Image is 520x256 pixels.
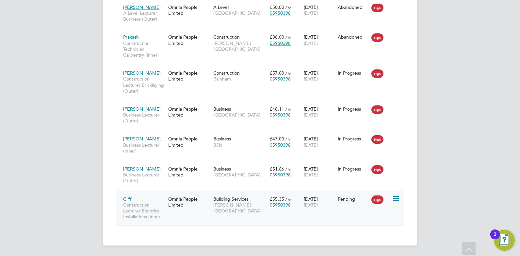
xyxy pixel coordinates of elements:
span: [GEOGRAPHIC_DATA] [213,10,267,16]
div: Omnia People Limited [167,67,212,85]
span: [PERSON_NAME][GEOGRAPHIC_DATA] [213,40,267,52]
div: In Progress [338,166,368,172]
span: £51.66 [270,166,284,172]
span: Business [213,136,231,142]
span: Business Lecturer (Outer) [123,172,165,184]
span: [DATE] [304,10,318,16]
span: / hr [285,107,291,112]
div: In Progress [338,106,368,112]
a: [PERSON_NAME]…Business Lecturer (Inner)Omnia People LimitedBusinessBSix£47.00 / hr05950398[DATE][... [122,132,404,138]
span: A Level Lecturer Business (Outer) [123,10,165,22]
div: In Progress [338,70,368,76]
span: Construction [213,34,240,40]
span: High [371,165,383,174]
span: £55.35 [270,196,284,202]
a: [PERSON_NAME]Construction Lecturer Bricklaying (Outer)Omnia People LimitedConstructionRainham£57.... [122,66,404,72]
a: [PERSON_NAME]Business Lecturer (Outer)Omnia People LimitedBusiness[GEOGRAPHIC_DATA]£48.11 / hr059... [122,102,404,108]
span: 05950398 [270,40,291,46]
span: / hr [285,137,291,141]
span: £57.00 [270,70,284,76]
div: Abandoned [338,4,368,10]
span: 05950398 [270,172,291,178]
span: £48.11 [270,106,284,112]
span: Building Services [213,196,249,202]
div: Omnia People Limited [167,1,212,19]
span: Business [213,166,231,172]
span: Construction [213,70,240,76]
span: High [371,4,383,12]
span: 05950398 [270,112,291,118]
span: / hr [285,197,291,202]
a: PrakashConstruction Technician Carpentry (Inner)Omnia People LimitedConstruction[PERSON_NAME][GEO... [122,30,404,36]
span: 05950398 [270,202,291,208]
div: Omnia People Limited [167,163,212,181]
span: [PERSON_NAME][GEOGRAPHIC_DATA] [213,202,267,214]
span: Prakash [123,34,139,40]
span: [DATE] [304,172,318,178]
span: £47.00 [270,136,284,142]
span: £38.00 [270,34,284,40]
span: High [371,135,383,144]
span: [DATE] [304,76,318,82]
span: Construction Technician Carpentry (Inner) [123,40,165,58]
span: [DATE] [304,112,318,118]
a: [PERSON_NAME]Business Lecturer (Outer)Omnia People LimitedBusiness[GEOGRAPHIC_DATA]£51.66 / hr059... [122,162,404,168]
div: [DATE] [302,1,336,19]
span: Rainham [213,76,267,82]
span: High [371,69,383,78]
span: 05950398 [270,76,291,82]
div: Abandoned [338,34,368,40]
span: £50.00 [270,4,284,10]
button: Open Resource Center, 3 new notifications [494,230,515,251]
span: [PERSON_NAME] [123,70,161,76]
span: Cliff [123,196,132,202]
div: [DATE] [302,163,336,181]
div: [DATE] [302,193,336,211]
div: [DATE] [302,103,336,121]
span: [PERSON_NAME]… [123,136,165,142]
span: 05950398 [270,142,291,148]
span: High [371,195,383,204]
span: [DATE] [304,142,318,148]
span: Business [213,106,231,112]
span: [GEOGRAPHIC_DATA] [213,172,267,178]
span: A Level [213,4,229,10]
span: [PERSON_NAME] [123,4,161,10]
div: Omnia People Limited [167,31,212,49]
span: [PERSON_NAME] [123,166,161,172]
span: BSix [213,142,267,148]
span: [DATE] [304,40,318,46]
span: Construction Lecturer Bricklaying (Outer) [123,76,165,94]
span: High [371,33,383,42]
span: / hr [285,71,291,76]
span: Construction Lecturer Electrical Installations (Inner) [123,202,165,220]
div: Omnia People Limited [167,103,212,121]
a: CliffConstruction Lecturer Electrical Installations (Inner)Omnia People LimitedBuilding Services[... [122,192,404,198]
span: / hr [285,35,291,40]
span: [PERSON_NAME] [123,106,161,112]
a: [PERSON_NAME]A Level Lecturer Business (Outer)Omnia People LimitedA Level[GEOGRAPHIC_DATA]£50.00 ... [122,1,404,6]
span: [DATE] [304,202,318,208]
div: Omnia People Limited [167,193,212,211]
span: High [371,105,383,114]
span: Business Lecturer (Outer) [123,112,165,124]
div: Omnia People Limited [167,133,212,151]
span: / hr [285,5,291,10]
div: In Progress [338,136,368,142]
span: 05950398 [270,10,291,16]
div: [DATE] [302,31,336,49]
div: [DATE] [302,67,336,85]
div: [DATE] [302,133,336,151]
div: Pending [338,196,368,202]
div: 3 [494,234,496,243]
span: / hr [285,167,291,172]
span: Business Lecturer (Inner) [123,142,165,154]
span: [GEOGRAPHIC_DATA] [213,112,267,118]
